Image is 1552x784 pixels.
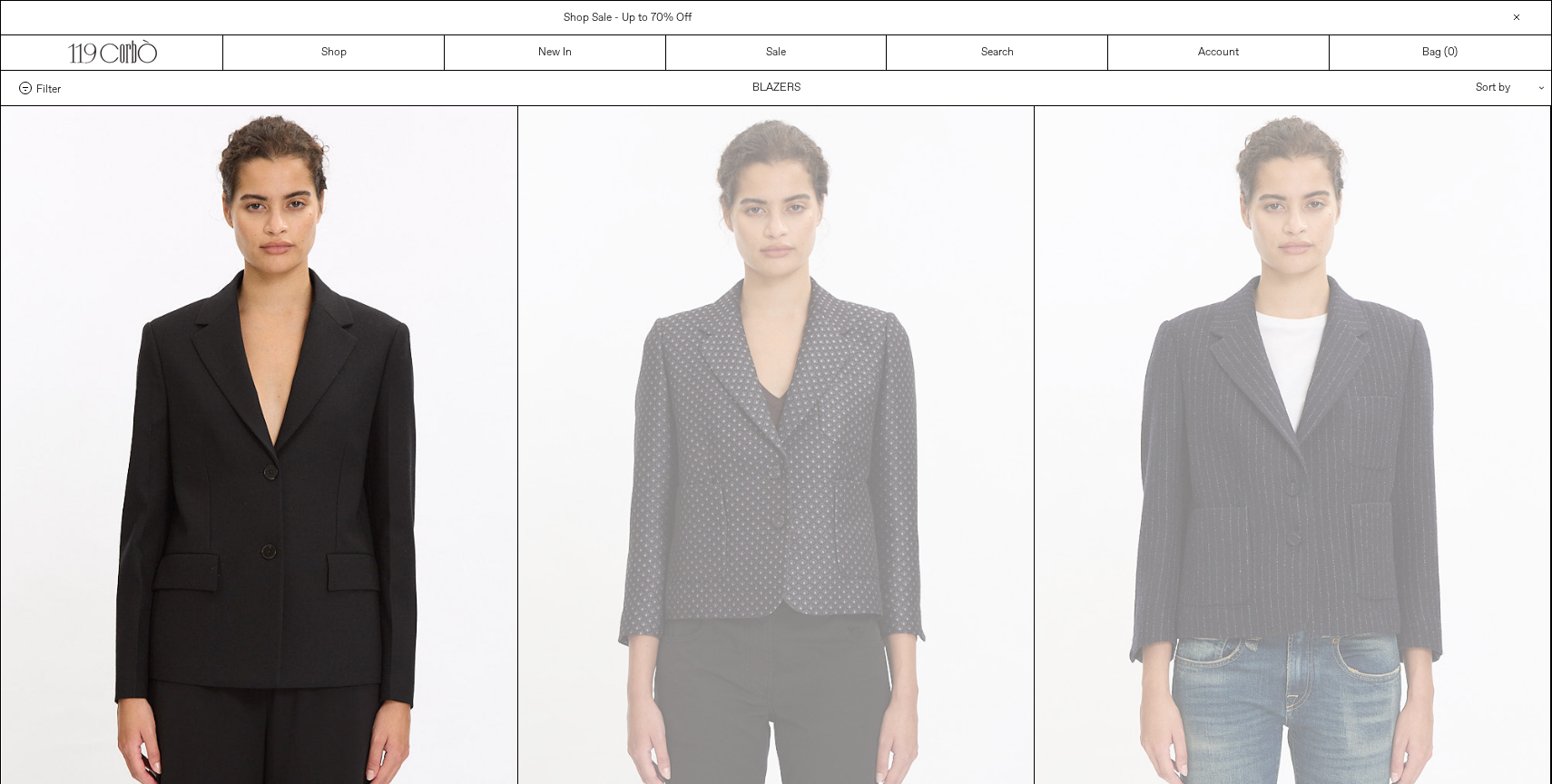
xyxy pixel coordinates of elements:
[1330,35,1551,70] a: Bag ()
[666,35,888,70] a: Sale
[1370,71,1533,105] div: Sort by
[1448,44,1458,61] span: )
[223,35,445,70] a: Shop
[564,11,692,25] a: Shop Sale - Up to 70% Off
[445,35,666,70] a: New In
[887,35,1108,70] a: Search
[36,82,61,94] span: Filter
[1448,45,1454,60] span: 0
[1108,35,1330,70] a: Account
